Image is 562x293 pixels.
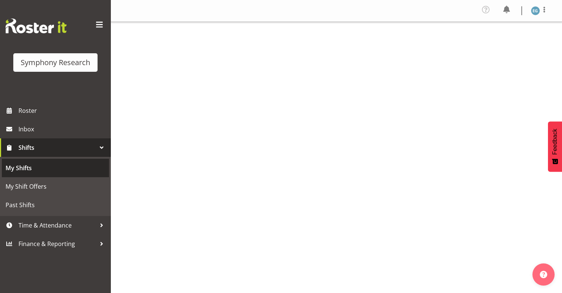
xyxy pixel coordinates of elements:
a: My Shifts [2,159,109,177]
a: My Shift Offers [2,177,109,196]
a: Past Shifts [2,196,109,214]
span: Inbox [18,124,107,135]
span: My Shifts [6,162,105,174]
img: help-xxl-2.png [540,271,547,278]
span: Past Shifts [6,199,105,211]
span: Roster [18,105,107,116]
span: My Shift Offers [6,181,105,192]
div: Symphony Research [21,57,90,68]
img: evelyn-gray1866.jpg [531,6,540,15]
span: Shifts [18,142,96,153]
span: Feedback [552,129,558,155]
span: Time & Attendance [18,220,96,231]
button: Feedback - Show survey [548,121,562,172]
span: Finance & Reporting [18,238,96,249]
img: Rosterit website logo [6,18,67,33]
